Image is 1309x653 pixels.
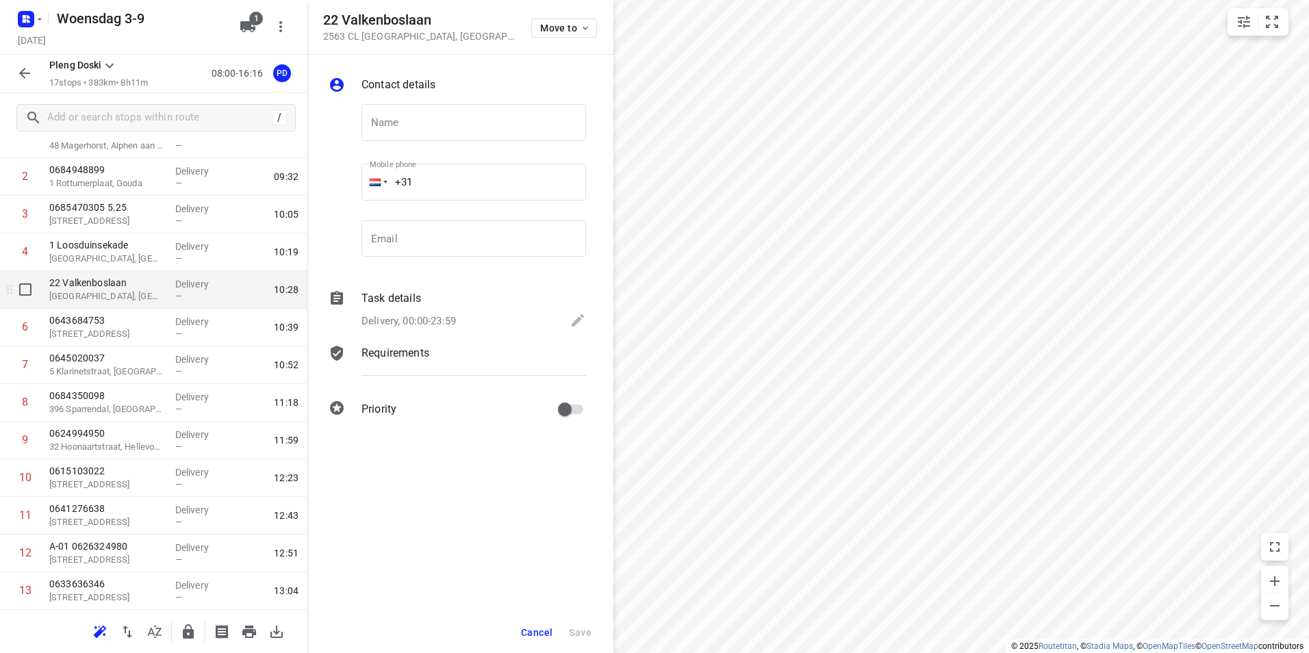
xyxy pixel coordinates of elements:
input: 1 (702) 123-4567 [361,164,586,201]
span: 12:51 [274,546,298,560]
span: — [175,479,182,489]
a: Stadia Maps [1086,641,1133,651]
span: 10:19 [274,245,298,259]
p: Delivery [175,578,226,592]
p: Delivery [175,315,226,329]
button: Lock route [175,618,202,645]
button: Map settings [1230,8,1258,36]
label: Mobile phone [370,161,416,168]
span: 10:52 [274,358,298,372]
span: Reverse route [114,624,141,637]
span: — [175,291,182,301]
div: 11 [19,509,31,522]
span: — [175,140,182,151]
h5: Rename [51,8,229,29]
p: [STREET_ADDRESS] [49,515,164,529]
p: 15 Rozenlaan, Spijkenisse [49,478,164,491]
a: Routetitan [1039,641,1077,651]
p: Delivery [175,277,226,291]
p: 48 Magerhorst, Alphen aan den Rijn [49,139,164,153]
p: Delivery [175,428,226,441]
p: 17 stops • 383km • 8h11m [49,77,148,90]
p: 1 Rottumerplaat, Gouda [49,177,164,190]
span: — [175,404,182,414]
div: 8 [22,396,28,409]
span: 10:05 [274,207,298,221]
div: small contained button group [1228,8,1288,36]
span: Select [12,276,39,303]
div: PD [273,64,291,82]
p: 0633636346 [49,577,164,591]
p: 0624994950 [49,426,164,440]
span: 12:43 [274,509,298,522]
p: 234 Bas Jungeriusstraat, Rotterdam [49,553,164,567]
input: Add or search stops within route [47,107,272,129]
p: [GEOGRAPHIC_DATA], [GEOGRAPHIC_DATA] [49,290,164,303]
p: Priority [361,401,396,418]
p: 0641276638 [49,502,164,515]
span: — [175,178,182,188]
p: 32 Hoonaartstraat, Hellevoetsluis [49,440,164,454]
a: OpenMapTiles [1143,641,1195,651]
a: OpenStreetMap [1202,641,1258,651]
button: Fit zoom [1258,8,1286,36]
p: 350 Maartensdijklaan, Den Haag [49,327,164,341]
div: Contact details [329,77,586,96]
p: 0615103022 [49,464,164,478]
div: 6 [22,320,28,333]
p: 2563 CL [GEOGRAPHIC_DATA] , [GEOGRAPHIC_DATA] [323,31,515,42]
span: Move to [540,23,591,34]
p: Pleng Doski [49,58,101,73]
p: 0645020037 [49,351,164,365]
span: — [175,441,182,452]
span: Cancel [521,627,552,638]
p: 0643684753 [49,313,164,327]
span: 12:23 [274,471,298,485]
span: — [175,366,182,376]
button: More [267,13,294,40]
span: 10:39 [274,320,298,334]
span: 11:59 [274,433,298,447]
p: Delivery [175,541,226,554]
button: Cancel [516,620,558,645]
span: — [175,517,182,527]
div: Task detailsDelivery, 00:00-23:59 [329,290,586,331]
div: Requirements [329,345,586,386]
span: Reoptimize route [86,624,114,637]
span: Download route [263,624,290,637]
p: 0684948899 [49,163,164,177]
p: 22 Valkenboslaan [49,276,164,290]
p: 5 Klarinetstraat, Rijswijk [49,365,164,379]
div: 13 [19,584,31,597]
span: 1 [249,12,263,25]
p: 89P Wagenstraat, Den Haag [49,214,164,228]
svg: Edit [570,312,586,329]
p: Task details [361,290,421,307]
p: Delivery [175,503,226,517]
button: 1 [234,13,262,40]
span: — [175,592,182,602]
h5: 22 Valkenboslaan [323,12,515,28]
span: — [175,216,182,226]
button: Move to [531,18,597,38]
p: Delivery [175,240,226,253]
div: 3 [22,207,28,220]
span: 11:18 [274,396,298,409]
span: Assigned to Pleng Doski [268,66,296,79]
p: 08:00-16:16 [212,66,268,81]
p: [GEOGRAPHIC_DATA], [GEOGRAPHIC_DATA] [49,252,164,266]
div: 7 [22,358,28,371]
p: Delivery [175,353,226,366]
li: © 2025 , © , © © contributors [1011,641,1304,651]
p: Delivery, 00:00-23:59 [361,313,456,329]
p: Requirements [361,345,429,361]
span: 09:32 [274,170,298,183]
p: 0685470305 5.25 [49,201,164,214]
div: 10 [19,471,31,484]
p: 396 Sparrendal, [GEOGRAPHIC_DATA] [49,402,164,416]
span: — [175,329,182,339]
span: Print shipping labels [208,624,236,637]
h5: Project date [12,32,51,48]
div: 9 [22,433,28,446]
div: 2 [22,170,28,183]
